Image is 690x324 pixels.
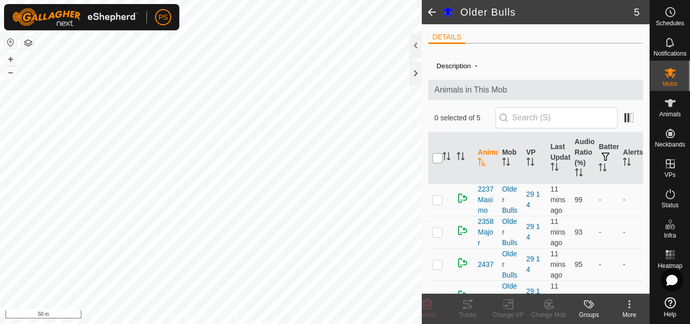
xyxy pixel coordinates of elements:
a: Contact Us [221,311,251,320]
span: VPs [664,172,675,178]
a: Help [650,293,690,321]
p-sorticon: Activate to sort [599,165,607,173]
p-sorticon: Activate to sort [478,159,486,167]
td: - [619,248,643,281]
span: 2445 [478,292,494,302]
p-sorticon: Activate to sort [623,159,631,167]
button: + [5,53,17,65]
td: - [595,183,619,216]
span: 2237Maximo [478,184,494,216]
span: Status [661,202,678,208]
input: Search (S) [496,107,618,128]
span: 93 [575,228,583,236]
span: 2437 [478,259,494,270]
span: Mobs [663,81,677,87]
div: Tracks [448,310,488,319]
span: 24 Aug 2025, 3:05 am [551,250,566,279]
div: Older Bulls [502,249,518,281]
span: Animals [659,111,681,117]
td: - [619,183,643,216]
th: Animal [474,132,498,184]
td: - [595,281,619,313]
div: Groups [569,310,609,319]
th: VP [522,132,547,184]
img: returning on [457,192,469,204]
span: Notifications [654,51,686,57]
span: 5 [634,5,639,20]
button: Reset Map [5,36,17,49]
th: Mob [498,132,522,184]
p-sorticon: Activate to sort [502,159,510,167]
td: - [595,216,619,248]
span: PS [159,12,168,23]
li: DETAILS [428,32,465,44]
div: Change VP [488,310,528,319]
a: 29 1 4 [526,287,540,306]
a: 29 1 4 [526,255,540,273]
th: Alerts [619,132,643,184]
span: Neckbands [655,142,685,148]
div: More [609,310,650,319]
div: Older Bulls [502,184,518,216]
span: 95 [575,260,583,268]
span: Heatmap [658,263,682,269]
div: Older Bulls [502,216,518,248]
span: Infra [664,233,676,239]
span: Animals in This Mob [434,84,637,96]
th: Last Updated [547,132,571,184]
span: 24 Aug 2025, 3:05 am [551,185,566,214]
div: Older Bulls [502,281,518,313]
td: - [595,248,619,281]
th: Audio Ratio (%) [571,132,595,184]
label: Description [436,62,471,70]
p-sorticon: Activate to sort [442,154,451,162]
span: 99 [575,196,583,204]
img: Gallagher Logo [12,8,138,26]
img: returning on [457,257,469,269]
span: 0 selected of 5 [434,113,496,123]
button: Map Layers [22,37,34,49]
span: Delete [419,311,436,318]
span: 2358Major [478,216,494,248]
p-sorticon: Activate to sort [457,154,465,162]
span: Help [664,311,676,317]
span: Schedules [656,20,684,26]
td: - [619,216,643,248]
a: Privacy Policy [171,311,209,320]
div: Change Mob [528,310,569,319]
img: returning on [457,224,469,237]
img: returning on [457,289,469,301]
th: Battery [595,132,619,184]
h2: Older Bulls [460,6,634,18]
p-sorticon: Activate to sort [551,164,559,172]
p-sorticon: Activate to sort [575,170,583,178]
span: 24 Aug 2025, 3:05 am [551,282,566,311]
button: – [5,66,17,78]
td: - [619,281,643,313]
span: 24 Aug 2025, 3:05 am [551,217,566,247]
span: - [471,57,481,74]
a: 29 1 4 [526,222,540,241]
p-sorticon: Activate to sort [526,159,534,167]
a: 29 1 4 [526,190,540,209]
span: 99 [575,293,583,301]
